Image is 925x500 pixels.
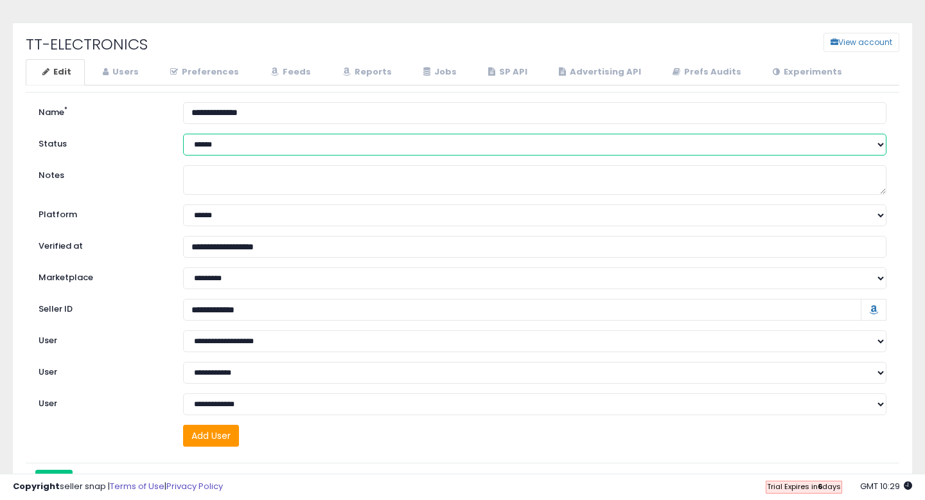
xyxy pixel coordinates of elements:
[29,393,173,410] label: User
[756,59,856,85] a: Experiments
[13,480,60,492] strong: Copyright
[814,33,833,52] a: View account
[542,59,655,85] a: Advertising API
[183,425,239,447] button: Add User
[767,481,841,492] span: Trial Expires in days
[29,330,173,347] label: User
[16,36,388,53] h2: TT-ELECTRONICS
[154,59,252,85] a: Preferences
[656,59,755,85] a: Prefs Audits
[326,59,405,85] a: Reports
[166,480,223,492] a: Privacy Policy
[86,59,152,85] a: Users
[29,267,173,284] label: Marketplace
[29,362,173,379] label: User
[254,59,324,85] a: Feeds
[29,134,173,150] label: Status
[471,59,541,85] a: SP API
[13,481,223,493] div: seller snap | |
[29,204,173,221] label: Platform
[26,59,85,85] a: Edit
[29,165,173,182] label: Notes
[29,236,173,253] label: Verified at
[824,33,899,52] button: View account
[110,480,164,492] a: Terms of Use
[818,481,822,492] b: 6
[860,480,912,492] span: 2025-09-18 10:29 GMT
[29,102,173,119] label: Name
[407,59,470,85] a: Jobs
[29,299,173,316] label: Seller ID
